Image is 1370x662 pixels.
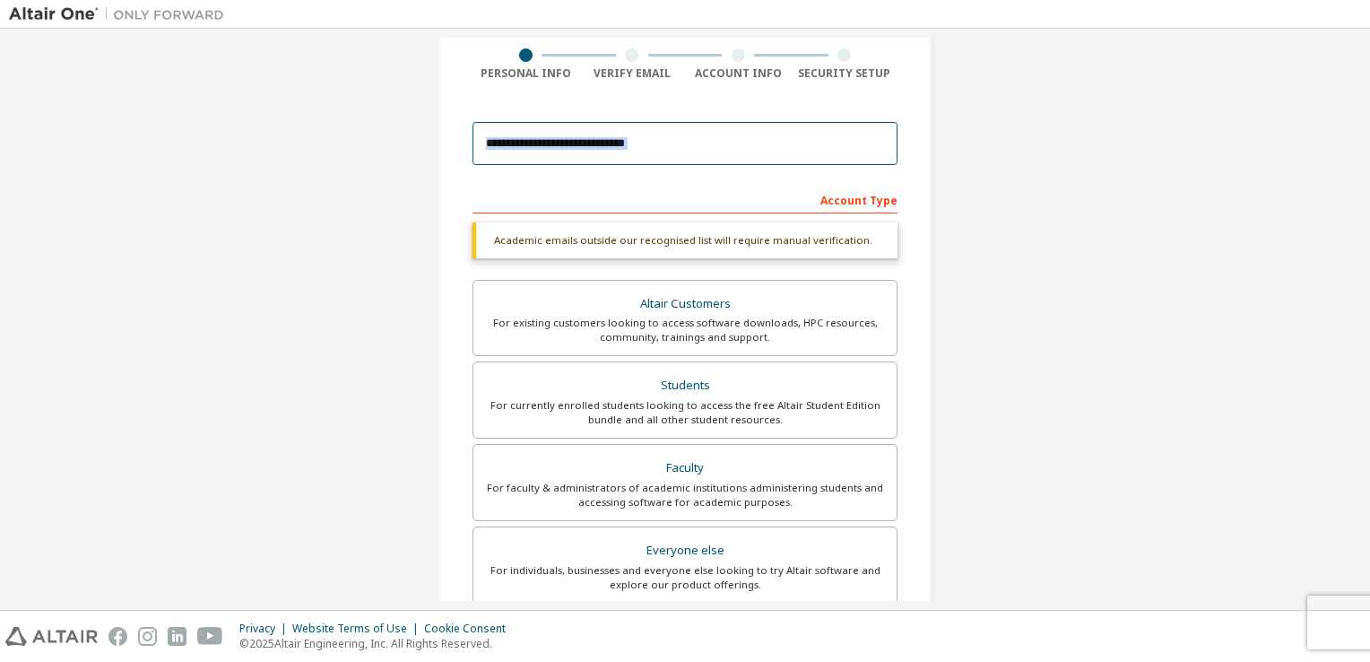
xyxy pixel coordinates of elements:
[484,373,886,398] div: Students
[473,185,897,213] div: Account Type
[138,627,157,646] img: instagram.svg
[484,481,886,510] div: For faculty & administrators of academic institutions administering students and accessing softwa...
[484,563,886,592] div: For individuals, businesses and everyone else looking to try Altair software and explore our prod...
[239,636,516,651] p: © 2025 Altair Engineering, Inc. All Rights Reserved.
[292,622,424,636] div: Website Terms of Use
[239,622,292,636] div: Privacy
[424,622,516,636] div: Cookie Consent
[484,456,886,481] div: Faculty
[108,627,127,646] img: facebook.svg
[197,627,223,646] img: youtube.svg
[484,398,886,427] div: For currently enrolled students looking to access the free Altair Student Edition bundle and all ...
[792,66,898,81] div: Security Setup
[168,627,186,646] img: linkedin.svg
[484,316,886,344] div: For existing customers looking to access software downloads, HPC resources, community, trainings ...
[484,538,886,563] div: Everyone else
[579,66,686,81] div: Verify Email
[473,66,579,81] div: Personal Info
[473,222,897,258] div: Academic emails outside our recognised list will require manual verification.
[9,5,233,23] img: Altair One
[5,627,98,646] img: altair_logo.svg
[484,292,886,317] div: Altair Customers
[685,66,792,81] div: Account Info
